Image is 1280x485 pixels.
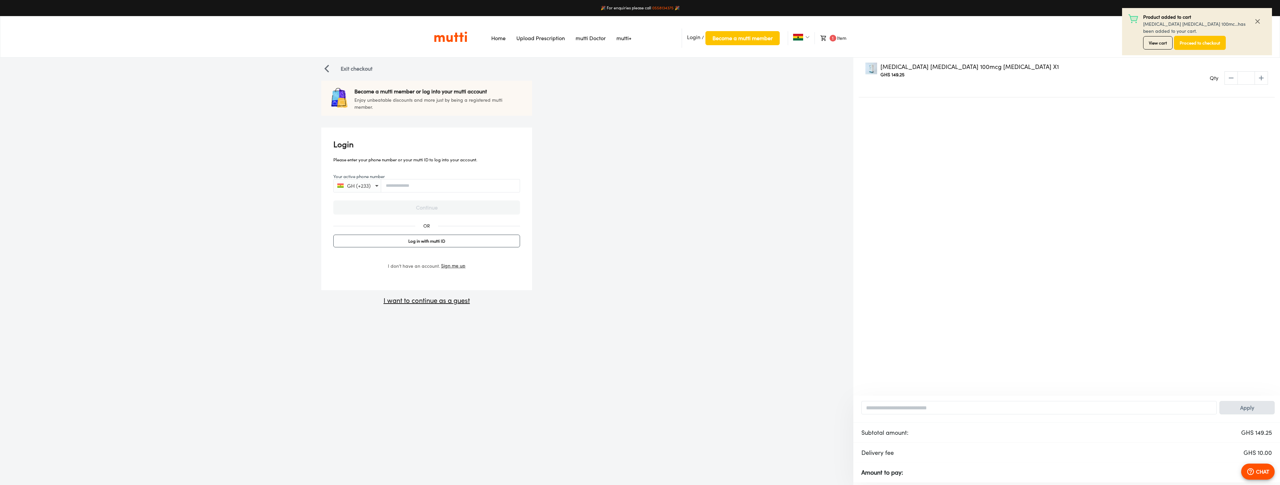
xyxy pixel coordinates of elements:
[1241,464,1275,480] button: CHAT
[1174,36,1226,50] button: Proceed to checkout
[333,262,520,270] div: I don't have an account.
[861,428,909,437] p: Subtotal amount:
[1210,74,1218,82] p: Qty
[419,219,434,233] div: OR
[333,235,520,247] button: Log in with mutti ID
[321,63,375,75] button: Navigate LeftExit checkout
[830,35,836,42] span: 1
[1149,39,1167,47] span: View cart
[321,296,532,306] p: I want to continue as a guest
[1143,36,1173,50] button: View cart
[336,237,517,245] span: Log in with mutti ID
[682,28,780,48] li: /
[1241,428,1272,437] p: GHS 149.25
[354,96,507,110] p: Enjoy unbeatable discounts and more just by being a registered mutti member.
[1255,71,1268,85] span: increase
[1256,468,1269,476] p: CHAT
[1250,13,1266,29] button: Close
[687,34,700,41] span: Login
[1244,448,1272,457] p: GHS 10.00
[354,87,507,95] p: Become a mutti member or log into your mutti account
[333,138,520,150] p: Login
[616,35,631,42] a: Navigates to mutti+ page
[652,5,674,10] a: 0558134375
[815,32,846,44] li: Item
[434,31,467,43] img: Logo
[861,448,894,457] p: Delivery fee
[329,88,349,108] img: package icon
[1143,13,1250,20] p: Product added to cart
[516,35,565,42] a: Navigates to Prescription Upload Page
[1143,20,1250,34] p: [MEDICAL_DATA] [MEDICAL_DATA] 100mc... has been added to your cart.
[333,156,520,164] p: Please enter your phone number or your mutti ID to log into your account.
[434,31,467,43] a: Link on the logo navigates to HomePage
[1128,13,1139,24] img: Add to Cart
[712,33,773,43] span: Become a mutti member
[705,31,780,45] button: Become a mutti member
[880,71,905,92] div: GHS 149.25
[793,34,803,41] img: Ghana
[491,35,506,42] a: Navigates to Home Page
[880,63,1229,71] p: [MEDICAL_DATA] [MEDICAL_DATA] 100mcg [MEDICAL_DATA] X1
[805,35,809,39] img: Dropdown
[333,173,385,180] label: Your active phone number
[1180,39,1220,47] span: Proceed to checkout
[323,65,331,73] img: Navigate Left
[861,468,903,477] p: Amount to pay:
[865,63,877,74] img: Ventolin Salbutamol 100mcg Inhaler X1
[576,35,606,42] a: Navigates to mutti doctor website
[335,181,378,190] button: GH (+233)
[441,262,465,270] button: Sign me up
[341,65,372,73] p: Exit checkout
